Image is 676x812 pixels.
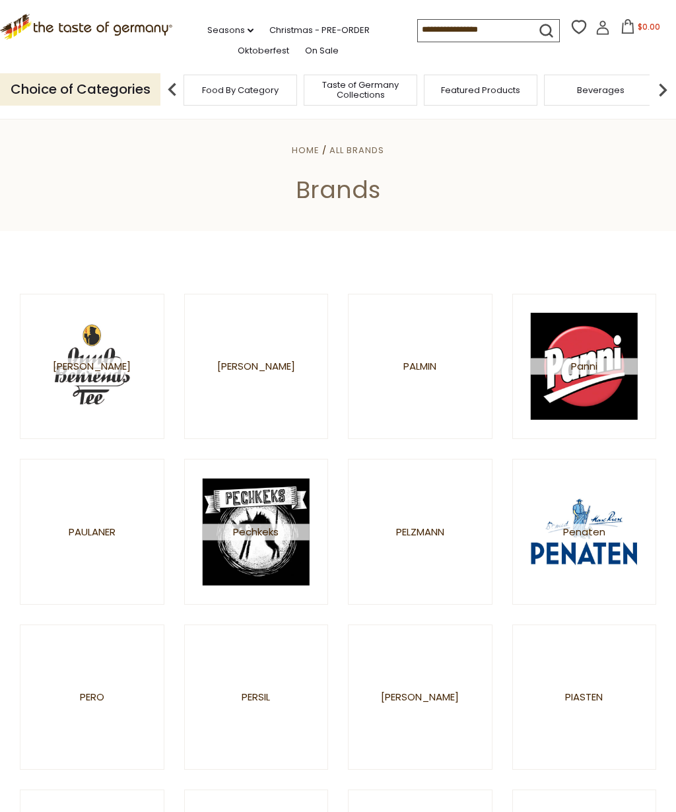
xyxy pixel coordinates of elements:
[329,144,384,156] a: All Brands
[308,80,413,100] a: Taste of Germany Collections
[531,313,638,420] img: Panni
[305,44,339,58] a: On Sale
[184,459,329,605] a: Pechkeks
[512,459,657,605] a: Penaten
[80,689,104,706] span: Pero
[38,313,145,420] img: Onno Behrends
[396,524,444,540] span: Pelzmann
[296,173,380,207] span: Brands
[531,478,638,585] img: Penaten
[650,77,676,103] img: next arrow
[242,689,270,706] span: Persil
[348,625,492,770] a: [PERSON_NAME]
[531,358,638,375] span: Panni
[403,358,436,375] span: Palmin
[203,524,310,540] span: Pechkeks
[238,44,289,58] a: Oktoberfest
[381,689,459,706] span: [PERSON_NAME]
[613,19,669,39] button: $0.00
[292,144,320,156] a: Home
[38,358,145,375] span: [PERSON_NAME]
[184,625,329,770] a: Persil
[348,294,492,440] a: Palmin
[638,21,660,32] span: $0.00
[348,459,492,605] a: Pelzmann
[577,85,625,95] a: Beverages
[20,294,164,440] a: [PERSON_NAME]
[217,358,295,375] span: [PERSON_NAME]
[565,689,603,706] span: Piasten
[69,524,116,540] span: Paulaner
[531,524,638,540] span: Penaten
[159,77,186,103] img: previous arrow
[184,294,329,440] a: [PERSON_NAME]
[269,23,370,38] a: Christmas - PRE-ORDER
[20,625,164,770] a: Pero
[512,625,657,770] a: Piasten
[512,294,657,440] a: Panni
[20,459,164,605] a: Paulaner
[441,85,520,95] a: Featured Products
[203,478,310,585] img: Pechkeks
[202,85,279,95] a: Food By Category
[207,23,253,38] a: Seasons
